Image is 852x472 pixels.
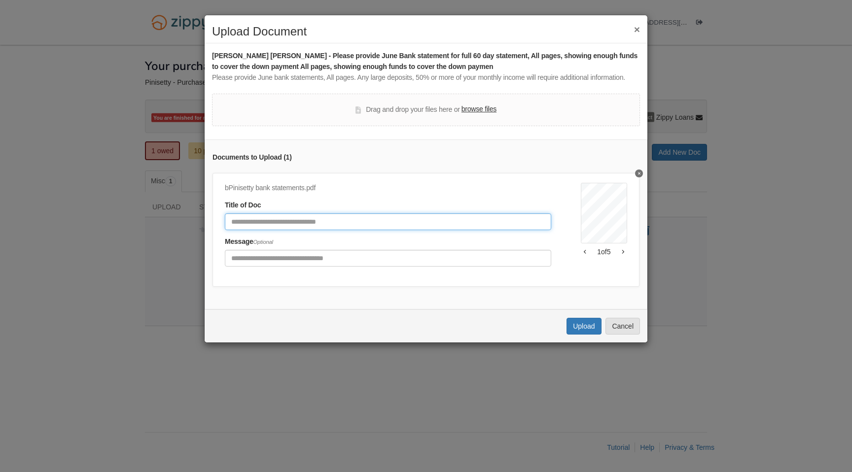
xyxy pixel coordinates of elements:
div: Documents to Upload ( 1 ) [213,152,639,163]
div: [PERSON_NAME] [PERSON_NAME] - Please provide June Bank statement for full 60 day statement, All p... [212,51,640,72]
h2: Upload Document [212,25,640,38]
button: Delete undefined [635,169,643,177]
label: Message [225,236,273,247]
button: Cancel [605,318,640,335]
input: Document Title [225,213,551,230]
button: Upload [567,318,601,335]
div: bPinisetty bank statements.pdf [225,183,551,194]
div: Please provide June bank statements, All pages. Any large deposits, 50% or more of your monthly i... [212,72,640,83]
div: 1 of 5 [581,247,627,257]
button: × [634,24,640,34]
div: Drag and drop your files here or [355,104,497,116]
span: Optional [253,239,273,245]
label: Title of Doc [225,200,261,211]
input: Include any comments on this document [225,250,551,267]
label: browse files [461,104,497,115]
